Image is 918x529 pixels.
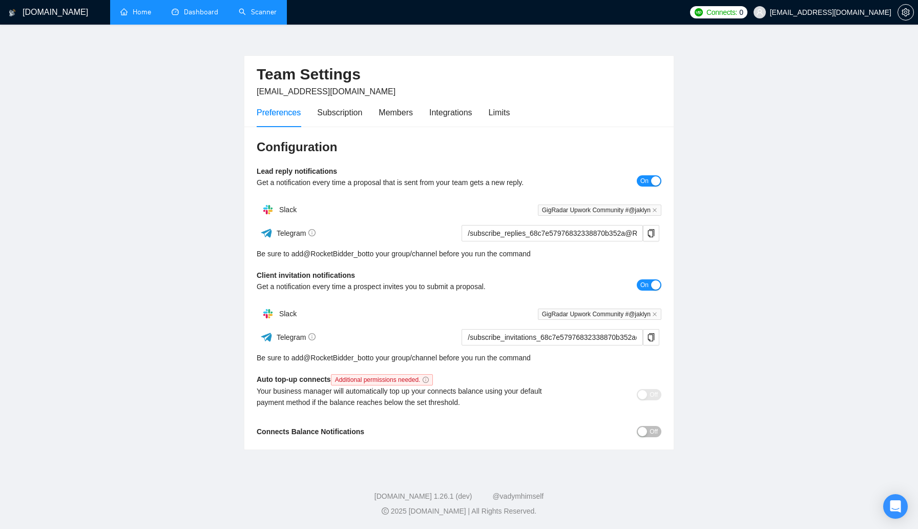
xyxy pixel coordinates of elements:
[643,329,659,345] button: copy
[257,352,661,363] div: Be sure to add to your group/channel before you run the command
[317,106,362,119] div: Subscription
[257,281,560,292] div: Get a notification every time a prospect invites you to submit a proposal.
[303,248,368,259] a: @RocketBidder_bot
[308,229,316,236] span: info-circle
[258,303,278,324] img: hpQkSZIkSZIkSZIkSZIkSZIkSZIkSZIkSZIkSZIkSZIkSZIkSZIkSZIkSZIkSZIkSZIkSZIkSZIkSZIkSZIkSZIkSZIkSZIkS...
[257,428,364,436] b: Connects Balance Notifications
[257,64,661,85] h2: Team Settings
[277,333,316,341] span: Telegram
[898,8,914,16] a: setting
[489,106,510,119] div: Limits
[382,507,389,515] span: copyright
[706,7,737,18] span: Connects:
[379,106,413,119] div: Members
[8,506,910,517] div: 2025 [DOMAIN_NAME] | All Rights Reserved.
[279,310,297,318] span: Slack
[257,248,661,259] div: Be sure to add to your group/channel before you run the command
[898,4,914,21] button: setting
[898,8,913,16] span: setting
[643,333,659,341] span: copy
[308,333,316,340] span: info-circle
[257,271,355,279] b: Client invitation notifications
[538,309,661,320] span: GigRadar Upwork Community #@jaklyn
[640,175,649,187] span: On
[640,279,649,291] span: On
[172,8,218,16] a: dashboardDashboard
[303,352,368,363] a: @RocketBidder_bot
[650,389,658,400] span: Off
[257,106,301,119] div: Preferences
[257,385,560,408] div: Your business manager will automatically top up your connects balance using your default payment ...
[538,205,661,216] span: GigRadar Upwork Community #@jaklyn
[257,87,395,96] span: [EMAIL_ADDRESS][DOMAIN_NAME]
[277,229,316,237] span: Telegram
[239,8,277,16] a: searchScanner
[695,8,703,16] img: upwork-logo.png
[9,5,16,21] img: logo
[260,227,273,239] img: ww3wtPAAAAAElFTkSuQmCC
[643,225,659,241] button: copy
[739,7,743,18] span: 0
[257,177,560,188] div: Get a notification every time a proposal that is sent from your team gets a new reply.
[257,375,437,383] b: Auto top-up connects
[429,106,472,119] div: Integrations
[257,167,337,175] b: Lead reply notifications
[643,229,659,237] span: copy
[279,206,297,214] span: Slack
[652,312,657,317] span: close
[883,494,908,519] div: Open Intercom Messenger
[331,374,433,385] span: Additional permissions needed.
[650,426,658,437] span: Off
[492,492,544,500] a: @vadymhimself
[260,331,273,343] img: ww3wtPAAAAAElFTkSuQmCC
[423,377,429,383] span: info-circle
[756,9,763,16] span: user
[120,8,151,16] a: homeHome
[257,139,661,155] h3: Configuration
[258,199,278,220] img: hpQkSZIkSZIkSZIkSZIkSZIkSZIkSZIkSZIkSZIkSZIkSZIkSZIkSZIkSZIkSZIkSZIkSZIkSZIkSZIkSZIkSZIkSZIkSZIkS...
[374,492,472,500] a: [DOMAIN_NAME] 1.26.1 (dev)
[652,208,657,213] span: close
